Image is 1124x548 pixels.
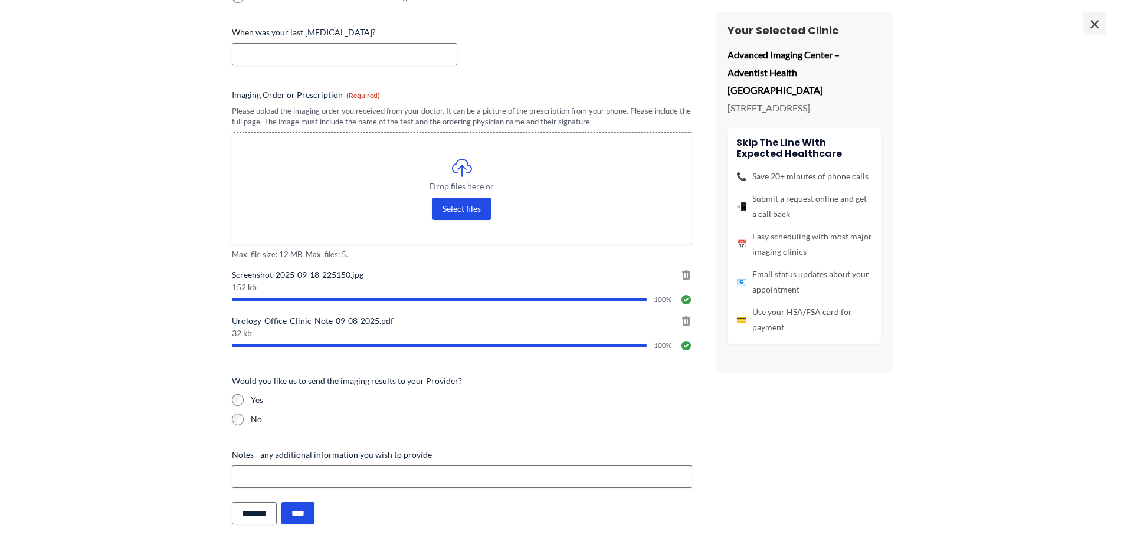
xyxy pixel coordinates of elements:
span: 📞 [736,169,746,184]
span: 💳 [736,312,746,327]
p: Advanced Imaging Center – Adventist Health [GEOGRAPHIC_DATA] [728,46,881,99]
h3: Your Selected Clinic [728,24,881,37]
li: Submit a request online and get a call back [736,191,872,222]
label: Yes [251,394,692,406]
span: 100% [654,296,673,303]
li: Easy scheduling with most major imaging clinics [736,229,872,260]
p: [STREET_ADDRESS] [728,99,881,117]
span: 📲 [736,199,746,214]
span: 📧 [736,274,746,290]
span: 152 kb [232,283,692,291]
label: Imaging Order or Prescription [232,89,692,101]
span: 32 kb [232,329,692,337]
label: Notes - any additional information you wish to provide [232,449,692,461]
h4: Skip the line with Expected Healthcare [736,137,872,159]
span: 100% [654,342,673,349]
label: No [251,414,692,425]
span: 📅 [736,237,746,252]
span: × [1083,12,1106,35]
li: Save 20+ minutes of phone calls [736,169,872,184]
div: Please upload the imaging order you received from your doctor. It can be a picture of the prescri... [232,106,692,127]
span: Drop files here or [256,182,668,191]
span: Urology-Office-Clinic-Note-09-08-2025.pdf [232,315,692,327]
li: Email status updates about your appointment [736,267,872,297]
span: Max. file size: 12 MB, Max. files: 5. [232,249,692,260]
span: Screenshot-2025-09-18-225150.jpg [232,269,692,281]
span: (Required) [346,91,380,100]
label: When was your last [MEDICAL_DATA]? [232,27,457,38]
li: Use your HSA/FSA card for payment [736,304,872,335]
button: select files, imaging order or prescription(required) [432,198,491,220]
legend: Would you like us to send the imaging results to your Provider? [232,375,462,387]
